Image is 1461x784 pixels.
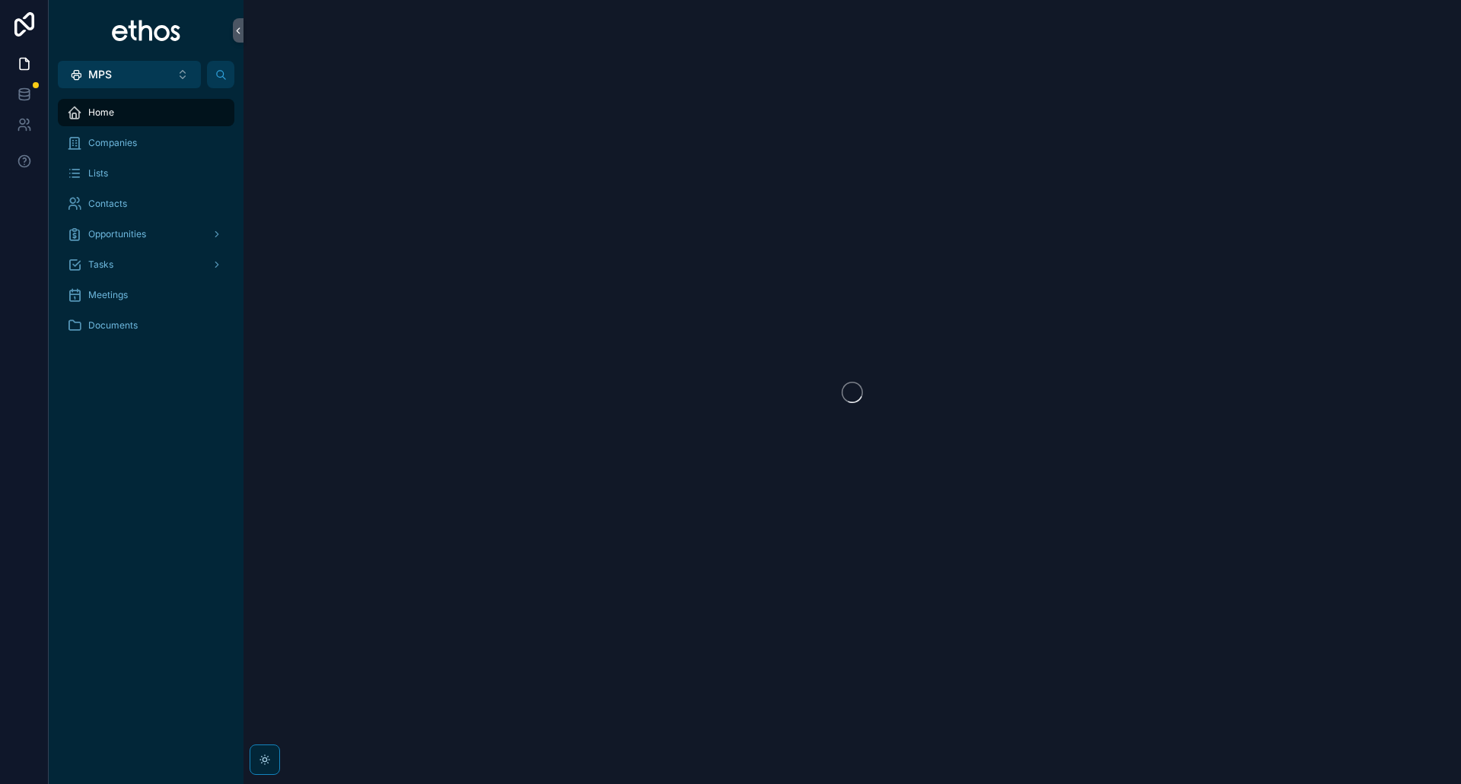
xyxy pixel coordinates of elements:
[58,251,234,278] a: Tasks
[58,312,234,339] a: Documents
[58,99,234,126] a: Home
[58,221,234,248] a: Opportunities
[58,281,234,309] a: Meetings
[111,18,182,43] img: App logo
[58,129,234,157] a: Companies
[88,289,128,301] span: Meetings
[58,160,234,187] a: Lists
[88,198,127,210] span: Contacts
[58,190,234,217] a: Contacts
[88,228,146,240] span: Opportunities
[88,137,137,149] span: Companies
[88,167,108,179] span: Lists
[49,88,243,359] div: scrollable content
[88,67,112,82] span: MPS
[88,259,113,271] span: Tasks
[88,319,138,332] span: Documents
[58,61,201,88] button: Select Button
[88,106,114,119] span: Home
